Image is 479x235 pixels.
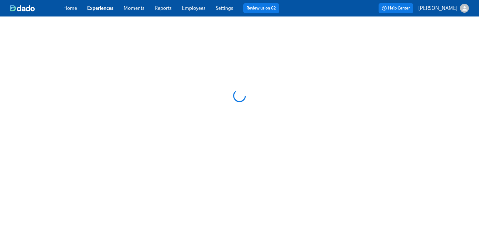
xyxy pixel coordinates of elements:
span: Help Center [382,5,410,11]
a: Moments [124,5,144,11]
a: Employees [182,5,206,11]
button: Help Center [379,3,413,13]
a: Settings [216,5,233,11]
img: dado [10,5,35,11]
a: Reports [155,5,172,11]
a: dado [10,5,63,11]
a: Review us on G2 [246,5,276,11]
button: [PERSON_NAME] [418,4,469,13]
a: Home [63,5,77,11]
a: Experiences [87,5,113,11]
p: [PERSON_NAME] [418,5,457,12]
button: Review us on G2 [243,3,279,13]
